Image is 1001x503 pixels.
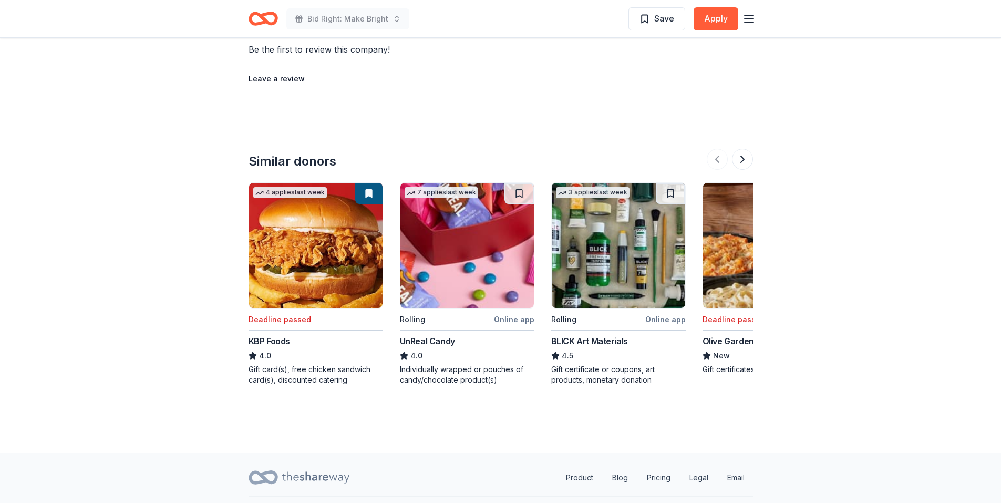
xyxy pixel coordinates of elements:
[703,364,837,375] div: Gift certificates or food
[551,335,628,347] div: BLICK Art Materials
[400,182,534,385] a: Image for UnReal Candy7 applieslast weekRollingOnline appUnReal Candy4.0Individually wrapped or p...
[551,313,576,326] div: Rolling
[249,364,383,385] div: Gift card(s), free chicken sandwich card(s), discounted catering
[400,335,455,347] div: UnReal Candy
[694,7,738,30] button: Apply
[400,313,425,326] div: Rolling
[405,187,478,198] div: 7 applies last week
[638,467,679,488] a: Pricing
[249,182,383,385] a: Image for KBP Foods4 applieslast weekDeadline passedKBP Foods4.0Gift card(s), free chicken sandwi...
[562,350,573,362] span: 4.5
[703,183,837,308] img: Image for Olive Garden
[249,73,305,85] button: Leave a review
[259,350,271,362] span: 4.0
[703,335,754,347] div: Olive Garden
[249,43,518,56] div: Be the first to review this company!
[249,313,311,326] div: Deadline passed
[494,313,534,326] div: Online app
[410,350,422,362] span: 4.0
[400,364,534,385] div: Individually wrapped or pouches of candy/chocolate product(s)
[558,467,753,488] nav: quick links
[249,6,278,31] a: Home
[713,350,730,362] span: New
[703,182,837,375] a: Image for Olive GardenDeadline passedOlive GardenNewGift certificates or food
[604,467,636,488] a: Blog
[249,153,336,170] div: Similar donors
[654,12,674,25] span: Save
[551,364,686,385] div: Gift certificate or coupons, art products, monetary donation
[307,13,388,25] span: Bid Right: Make Bright
[719,467,753,488] a: Email
[400,183,534,308] img: Image for UnReal Candy
[249,335,290,347] div: KBP Foods
[558,467,602,488] a: Product
[551,182,686,385] a: Image for BLICK Art Materials3 applieslast weekRollingOnline appBLICK Art Materials4.5Gift certif...
[703,313,765,326] div: Deadline passed
[286,8,409,29] button: Bid Right: Make Bright
[645,313,686,326] div: Online app
[253,187,327,198] div: 4 applies last week
[681,467,717,488] a: Legal
[628,7,685,30] button: Save
[552,183,685,308] img: Image for BLICK Art Materials
[556,187,630,198] div: 3 applies last week
[249,183,383,308] img: Image for KBP Foods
